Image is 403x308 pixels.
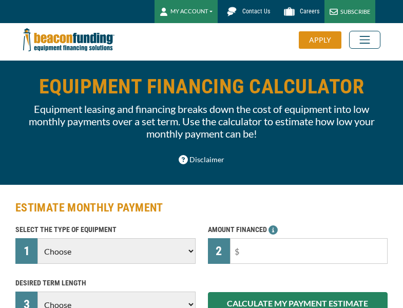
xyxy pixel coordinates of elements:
img: Beacon Funding chat [223,3,241,21]
input: $ [230,238,388,264]
button: Disclaimer [172,150,231,169]
a: APPLY [299,31,349,49]
img: Beacon Funding Careers [280,3,298,21]
p: DESIRED TERM LENGTH [15,277,196,289]
p: SELECT THE TYPE OF EQUIPMENT [15,223,196,236]
span: Careers [300,8,319,15]
a: Careers [275,3,324,21]
h2: ESTIMATE MONTHLY PAYMENT [15,200,388,216]
div: 2 [208,238,230,264]
img: Beacon Funding Corporation logo [23,23,114,56]
a: Contact Us [218,3,275,21]
p: Equipment leasing and financing breaks down the cost of equipment into low monthly payments over ... [22,103,381,140]
div: 1 [15,238,37,264]
div: APPLY [299,31,341,49]
p: AMOUNT FINANCED [208,223,388,236]
button: Toggle navigation [349,31,380,49]
span: Contact Us [242,8,270,15]
h1: EQUIPMENT FINANCING CALCULATOR [22,76,381,98]
span: Disclaimer [189,153,224,166]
